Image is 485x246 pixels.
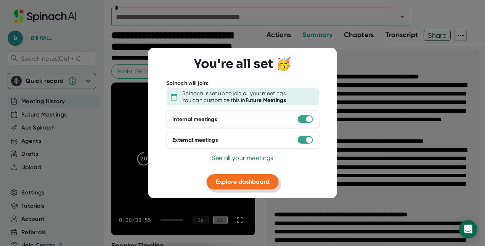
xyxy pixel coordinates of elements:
button: Explore dashboard [207,174,279,189]
div: You can customize this in . [182,97,287,104]
div: Internal meetings [172,116,217,123]
div: Spinach is set up to join all your meetings. [182,90,287,97]
h3: You're all set 🥳 [194,57,291,71]
div: Spinach will join: [166,80,209,87]
span: Explore dashboard [216,178,270,185]
b: Future Meetings [246,97,287,104]
button: See all your meetings [212,154,273,163]
div: External meetings [172,137,218,144]
div: Open Intercom Messenger [459,220,477,238]
span: See all your meetings [212,154,273,162]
